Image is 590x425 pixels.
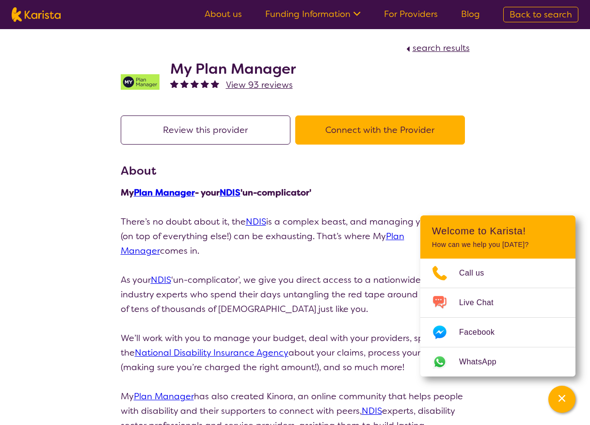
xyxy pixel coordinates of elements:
[432,225,564,237] h2: Welcome to Karista!
[12,7,61,22] img: Karista logo
[295,124,470,136] a: Connect with the Provider
[121,124,295,136] a: Review this provider
[432,241,564,249] p: How can we help you [DATE]?
[548,386,575,413] button: Channel Menu
[151,274,171,286] a: NDIS
[459,295,505,310] span: Live Chat
[246,216,266,228] a: NDIS
[226,78,293,92] a: View 93 reviews
[121,214,470,258] p: There’s no doubt about it, the is a complex beast, and managing your funding (on top of everythin...
[180,80,189,88] img: fullstar
[121,187,311,198] strong: My - your 'un-complicator'
[205,8,242,20] a: About us
[220,187,240,198] a: NDIS
[201,80,209,88] img: fullstar
[404,42,470,54] a: search results
[362,405,382,417] a: NDIS
[134,391,194,402] a: Plan Manager
[121,162,470,180] h3: About
[121,63,159,101] img: v05irhjwnjh28ktdyyfd.png
[510,9,572,20] span: Back to search
[384,8,438,20] a: For Providers
[170,80,178,88] img: fullstar
[134,187,195,198] a: Plan Manager
[459,266,496,280] span: Call us
[503,7,578,22] a: Back to search
[265,8,361,20] a: Funding Information
[121,331,470,375] p: We’ll work with you to manage your budget, deal with your providers, speak with the about your cl...
[121,273,470,316] p: As your ‘un-complicator’, we give you direct access to a nationwide team of industry experts who ...
[459,355,508,369] span: WhatsApp
[420,259,575,376] ul: Choose channel
[226,79,293,91] span: View 93 reviews
[461,8,480,20] a: Blog
[191,80,199,88] img: fullstar
[413,42,470,54] span: search results
[121,115,290,145] button: Review this provider
[295,115,465,145] button: Connect with the Provider
[420,215,575,376] div: Channel Menu
[170,60,296,78] h2: My Plan Manager
[135,347,288,359] a: National Disability Insurance Agency
[211,80,219,88] img: fullstar
[420,347,575,376] a: Web link opens in a new tab.
[459,325,506,340] span: Facebook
